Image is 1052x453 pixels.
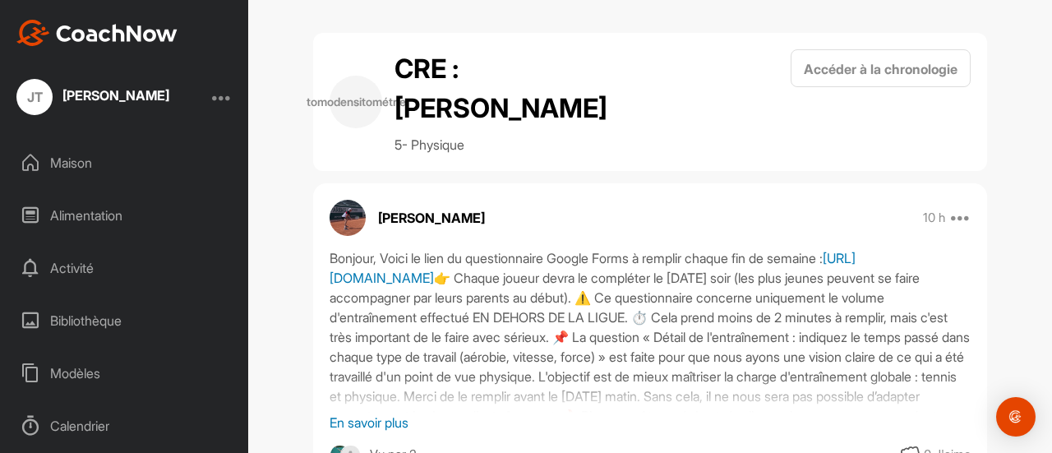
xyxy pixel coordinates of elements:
font: Accéder à la chronologie [804,61,957,77]
font: Bonjour, Voici le lien du questionnaire Google Forms à remplir chaque fin de semaine : [330,250,823,266]
font: 5- Physique [394,136,464,153]
font: En savoir plus [330,414,408,431]
font: Calendrier [50,418,109,434]
font: Alimentation [50,207,122,224]
a: [URL][DOMAIN_NAME] [330,250,856,286]
font: Maison [50,155,92,171]
img: CoachNow [16,20,178,46]
font: [PERSON_NAME] [62,87,169,104]
a: Accéder à la chronologie [791,49,971,155]
img: avatar [330,200,366,236]
font: 👉 Chaque joueur devra le compléter le [DATE] soir (les plus jeunes peuvent se faire accompagner p... [330,270,970,444]
div: Ouvrir Intercom Messenger [996,397,1036,437]
font: Bibliothèque [50,312,122,329]
font: 10 h [923,210,945,225]
button: Accéder à la chronologie [791,49,971,87]
font: tomodensitométrie [307,95,406,109]
font: [PERSON_NAME] [378,210,485,226]
font: Modèles [50,365,100,381]
font: CRE : [PERSON_NAME] [394,53,607,124]
font: Activité [50,260,94,276]
font: JT [27,89,43,105]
